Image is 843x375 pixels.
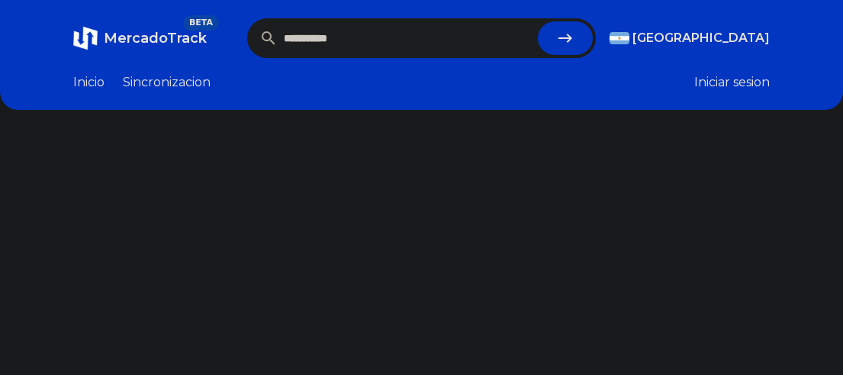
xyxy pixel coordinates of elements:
span: BETA [183,15,219,31]
img: MercadoTrack [73,26,98,50]
button: Iniciar sesion [694,73,770,92]
a: MercadoTrackBETA [73,26,207,50]
button: [GEOGRAPHIC_DATA] [610,29,770,47]
span: MercadoTrack [104,30,207,47]
span: [GEOGRAPHIC_DATA] [632,29,770,47]
a: Sincronizacion [123,73,211,92]
img: Argentina [610,32,629,44]
a: Inicio [73,73,105,92]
